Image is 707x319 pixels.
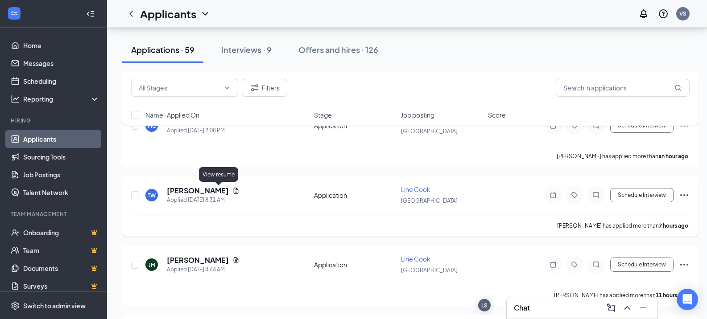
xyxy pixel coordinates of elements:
[488,110,506,119] span: Score
[314,110,332,119] span: Stage
[656,292,688,299] b: 11 hours ago
[569,261,580,268] svg: Tag
[23,54,99,72] a: Messages
[548,261,558,268] svg: Note
[638,8,649,19] svg: Notifications
[232,257,240,264] svg: Document
[23,166,99,184] a: Job Postings
[23,37,99,54] a: Home
[606,303,616,313] svg: ComposeMessage
[679,10,686,17] div: VS
[658,153,688,159] b: an hour ago
[481,302,488,309] div: LS
[11,301,20,310] svg: Settings
[314,260,396,269] div: Application
[23,72,99,90] a: Scheduling
[674,84,682,91] svg: MagnifyingGlass
[23,224,99,241] a: OnboardingCrown
[23,277,99,295] a: SurveysCrown
[591,192,601,199] svg: ChatInactive
[636,301,650,315] button: Minimize
[167,255,229,265] h5: [PERSON_NAME]
[622,303,633,313] svg: ChevronUp
[610,188,674,202] button: Schedule Interview
[232,187,240,194] svg: Document
[249,82,260,93] svg: Filter
[148,192,156,199] div: TW
[10,9,19,18] svg: WorkstreamLogo
[86,9,95,18] svg: Collapse
[140,6,196,21] h1: Applicants
[11,94,20,103] svg: Analysis
[131,44,194,55] div: Applications · 59
[620,301,634,315] button: ChevronUp
[638,303,649,313] svg: Minimize
[126,8,136,19] svg: ChevronLeft
[23,94,100,103] div: Reporting
[11,117,98,124] div: Hiring
[11,210,98,218] div: Team Management
[401,110,434,119] span: Job posting
[679,259,690,270] svg: Ellipses
[401,267,458,274] span: [GEOGRAPHIC_DATA]
[167,186,229,196] h5: [PERSON_NAME]
[167,196,240,204] div: Applied [DATE] 8:31 AM
[557,152,690,160] p: [PERSON_NAME] has applied more than .
[556,79,690,97] input: Search in applications
[604,301,618,315] button: ComposeMessage
[548,192,558,199] svg: Note
[221,44,272,55] div: Interviews · 9
[167,265,240,274] div: Applied [DATE] 4:44 AM
[557,222,690,229] p: [PERSON_NAME] has applied more than .
[314,191,396,200] div: Application
[554,291,690,299] p: [PERSON_NAME] has applied more than .
[514,303,530,313] h3: Chat
[298,44,378,55] div: Offers and hires · 126
[591,261,601,268] svg: ChatInactive
[23,130,99,148] a: Applicants
[23,241,99,259] a: TeamCrown
[23,184,99,201] a: Talent Network
[658,8,669,19] svg: QuestionInfo
[401,185,430,193] span: Line Cook
[199,167,238,182] div: View resume
[200,8,211,19] svg: ChevronDown
[569,192,580,199] svg: Tag
[401,197,458,204] span: [GEOGRAPHIC_DATA]
[659,222,688,229] b: 7 hours ago
[677,289,698,310] div: Open Intercom Messenger
[149,261,155,269] div: JM
[401,255,430,263] span: Line Cook
[139,83,220,93] input: All Stages
[223,84,231,91] svg: ChevronDown
[23,301,86,310] div: Switch to admin view
[145,110,199,119] span: Name · Applied On
[242,79,287,97] button: Filter Filters
[679,190,690,200] svg: Ellipses
[23,148,99,166] a: Sourcing Tools
[610,258,674,272] button: Schedule Interview
[23,259,99,277] a: DocumentsCrown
